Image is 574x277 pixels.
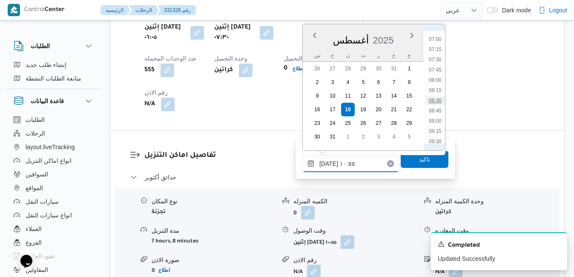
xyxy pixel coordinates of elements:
span: انواع اماكن التنزيل [26,156,72,166]
span: Dark mode [499,7,531,14]
div: day-30 [310,130,324,144]
div: Button. Open the year selector. 2025 is currently selected. [372,35,394,46]
img: X8yXhbKr1z7QwAAAABJRU5ErkJggg== [8,4,20,16]
div: Button. Open the month selector. أغسطس is currently selected. [332,35,369,46]
span: مرفقات نقطة التحميل [284,55,339,62]
button: layout.liveTracking [10,140,97,154]
div: day-2 [356,130,370,144]
div: day-7 [387,75,401,89]
li: 08:30 [425,96,445,105]
div: day-22 [402,103,416,116]
span: أغسطس [333,35,368,46]
div: وحدة الكمية المنزله [435,197,559,206]
b: كراتين [435,209,451,215]
input: Press the down key to enter a popover containing a calendar. Press the escape key to close the po... [302,155,399,172]
div: day-31 [326,130,339,144]
button: السواقين [10,167,97,181]
li: 07:30 [425,55,445,64]
div: day-9 [310,89,324,103]
div: ح [326,49,339,61]
div: day-30 [372,62,385,75]
div: day-27 [326,62,339,75]
div: day-12 [356,89,370,103]
h3: تفاصيل اماكن التنزيل [144,150,545,162]
p: Updated Successfully [438,254,560,263]
button: المواقع [10,181,97,195]
button: الرحلات [10,127,97,140]
div: day-21 [387,103,401,116]
button: سيارات النقل [10,195,97,208]
button: متابعة الطلبات النشطة [10,72,97,85]
h3: قاعدة البيانات [31,96,64,106]
b: اطلاع [293,66,304,72]
div: day-11 [341,89,355,103]
div: day-15 [402,89,416,103]
span: layout.liveTracking [26,142,75,152]
button: الرئيسيه [100,5,130,15]
div: day-27 [372,116,385,130]
button: حدائق أكتوبر [130,172,545,182]
div: day-28 [387,116,401,130]
div: خ [387,49,401,61]
button: إنشاء طلب جديد [10,58,97,72]
div: day-2 [310,75,324,89]
button: Previous Month [311,32,318,39]
span: السواقين [26,169,48,179]
b: تجزئة [152,209,166,215]
span: العملاء [26,224,42,234]
div: day-3 [326,75,339,89]
span: وحدة التحميل [214,55,247,62]
div: day-26 [356,116,370,130]
button: قاعدة البيانات [14,96,94,106]
button: Next month [408,32,415,39]
span: متابعة الطلبات النشطة [26,73,81,84]
div: day-29 [402,116,416,130]
iframe: chat widget [9,243,36,268]
b: إثنين [DATE] ١٠:٥٥ [293,240,336,246]
div: Notification [438,240,560,251]
span: انواع سيارات النقل [26,210,72,220]
button: العملاء [10,222,97,236]
div: ن [341,49,355,61]
li: 07:15 [425,45,445,54]
b: إثنين [DATE] ٠٦:٠٥ [144,23,184,43]
b: 7 hours, 8 minutes [152,239,198,245]
div: day-10 [326,89,339,103]
span: رقم الاذن [144,89,168,96]
h3: الطلبات [31,41,50,51]
div: month-٢٠٢٥-٠٨ [310,62,417,144]
b: 0 [284,63,287,74]
button: تاكيد [401,151,448,168]
span: إنشاء طلب جديد [26,60,66,70]
button: الفروع [10,236,97,249]
div: ث [356,49,370,61]
b: 555 [144,65,155,75]
span: حدائق أكتوبر [145,172,176,182]
span: عقود العملاء [26,251,55,261]
div: day-26 [310,62,324,75]
button: انواع اماكن التنزيل [10,154,97,167]
div: day-29 [356,62,370,75]
li: 07:00 [425,35,445,43]
div: day-20 [372,103,385,116]
button: الطلبات [10,113,97,127]
b: N/A [293,269,303,275]
b: إثنين [DATE] ٠٧:٣٠ [214,23,254,43]
div: day-14 [387,89,401,103]
span: المقاولين [26,265,48,275]
button: المقاولين [10,263,97,277]
button: 331326 رقم [157,5,196,15]
div: day-28 [341,62,355,75]
div: day-31 [387,62,401,75]
b: 0 [152,268,155,274]
div: day-5 [402,130,416,144]
div: day-17 [326,103,339,116]
div: الكميه المنزله [293,197,417,206]
span: الرحلات [26,128,45,138]
div: ر [372,49,385,61]
button: انواع سيارات النقل [10,208,97,222]
div: ج [402,49,416,61]
li: 09:30 [425,137,445,146]
div: day-5 [356,75,370,89]
div: day-8 [402,75,416,89]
